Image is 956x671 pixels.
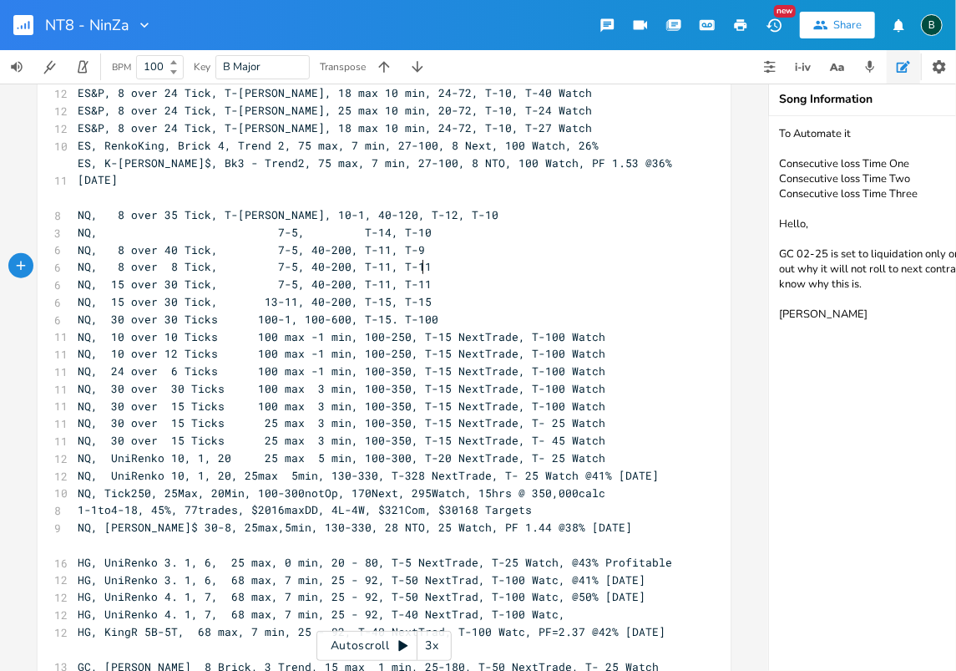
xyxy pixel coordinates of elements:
span: NQ, 15 over 30 Tick, 13-11, 40-200, T-15, T-15 [78,294,432,309]
span: 1-1to4-18, 45%, 77trades, $2016maxDD, 4L-4W, $321Com, $30168 Targets [78,502,532,517]
div: Transpose [320,62,366,72]
div: Autoscroll [316,631,452,661]
span: NQ, 30 over 15 Ticks 25 max 3 min, 100-350, T-15 NextTrade, T- 25 Watch [78,415,605,430]
span: NQ, [PERSON_NAME]$ 30-8, 25max,5min, 130-330, 28 NTO, 25 Watch, PF 1.44 @38% [DATE] [78,520,632,535]
span: NQ, 8 over 35 Tick, T-[PERSON_NAME], 10-1, 40-120, T-12, T-10 [78,207,498,222]
span: NQ, 15 over 30 Tick, 7-5, 40-200, T-11, T-11 [78,277,432,292]
span: ES, RenkoKing, Brick 4, Trend 2, 75 max, 7 min, 27-100, 8 Next, 100 Watch, 26% [78,138,599,153]
span: NQ, 30 over 30 Ticks 100-1, 100-600, T-15. T-100 [78,312,438,327]
span: B Major [223,59,260,74]
span: HG, UniRenko 3. 1, 6, 68 max, 7 min, 25 - 92, T-50 NextTrad, T-100 Watc, @41% [DATE] [78,572,645,587]
span: NQ, 10 over 10 Ticks 100 max -1 min, 100-250, T-15 NextTrade, T-100 Watch [78,329,605,344]
span: HG, UniRenko 3. 1, 6, 25 max, 0 min, 20 - 80, T-5 NextTrade, T-25 Watch, @43% Profitable [78,555,672,570]
div: 3x [417,631,448,661]
div: BruCe [921,14,943,36]
span: HG, UniRenko 4. 1, 7, 68 max, 7 min, 25 - 92, T-40 NextTrad, T-100 Watc, [78,607,565,622]
span: ES, K-[PERSON_NAME]$, Bk3 - Trend2, 75 max, 7 min, 27-100, 8 NTO, 100 Watch, PF 1.53 @36% [DATE] [78,155,679,188]
button: Share [800,12,875,38]
div: New [774,5,796,18]
div: Key [194,62,210,72]
span: NQ, 30 over 30 Ticks 100 max 3 min, 100-350, T-15 NextTrade, T-100 Watch [78,381,605,396]
span: NQ, UniRenko 10, 1, 20 25 max 5 min, 100-300, T-20 NextTrade, T- 25 Watch [78,450,605,465]
button: New [757,10,791,40]
button: B [921,6,943,44]
div: BPM [112,63,131,72]
span: HG, KingR 5B-5T, 68 max, 7 min, 25 - 92, T-40 NextTrad, T-100 Watc, PF=2.37 @42% [DATE] [78,624,665,639]
span: NQ, UniRenko 10, 1, 20, 25max 5min, 130-330, T-328 NextTrade, T- 25 Watch @41% [DATE] [78,468,659,483]
span: NQ, Tick250, 25Max, 20Min, 100-300notOp, 170Next, 295Watch, 15hrs @ 350,000calc [78,485,605,501]
span: NQ, 30 over 15 Ticks 100 max 3 min, 100-350, T-15 NextTrade, T-100 Watch [78,399,605,414]
span: ES&P, 8 over 24 Tick, T-[PERSON_NAME], 25 max 10 min, 20-72, T-10, T-24 Watch [78,103,592,118]
span: NT8 - NinZa [45,18,129,33]
span: NQ, 8 over 8 Tick, 7-5, 40-200, T-11, T-11 [78,259,432,274]
span: ES&P, 8 over 24 Tick, T-[PERSON_NAME], 18 max 10 min, 24-72, T-10, T-27 Watch [78,120,592,135]
div: Share [833,18,862,33]
span: NQ, 7-5, T-14, T-10 [78,225,432,240]
span: NQ, 24 over 6 Ticks 100 max -1 min, 100-350, T-15 NextTrade, T-100 Watch [78,363,605,379]
span: HG, UniRenko 4. 1, 7, 68 max, 7 min, 25 - 92, T-50 NextTrad, T-100 Watc, @50% [DATE] [78,589,645,604]
span: NQ, 8 over 40 Tick, 7-5, 40-200, T-11, T-9 [78,242,425,257]
span: NQ, 30 over 15 Ticks 25 max 3 min, 100-350, T-15 NextTrade, T- 45 Watch [78,433,605,448]
span: NQ, 10 over 12 Ticks 100 max -1 min, 100-250, T-15 NextTrade, T-100 Watch [78,346,605,361]
span: ES&P, 8 over 24 Tick, T-[PERSON_NAME], 18 max 10 min, 24-72, T-10, T-40 Watch [78,85,592,100]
